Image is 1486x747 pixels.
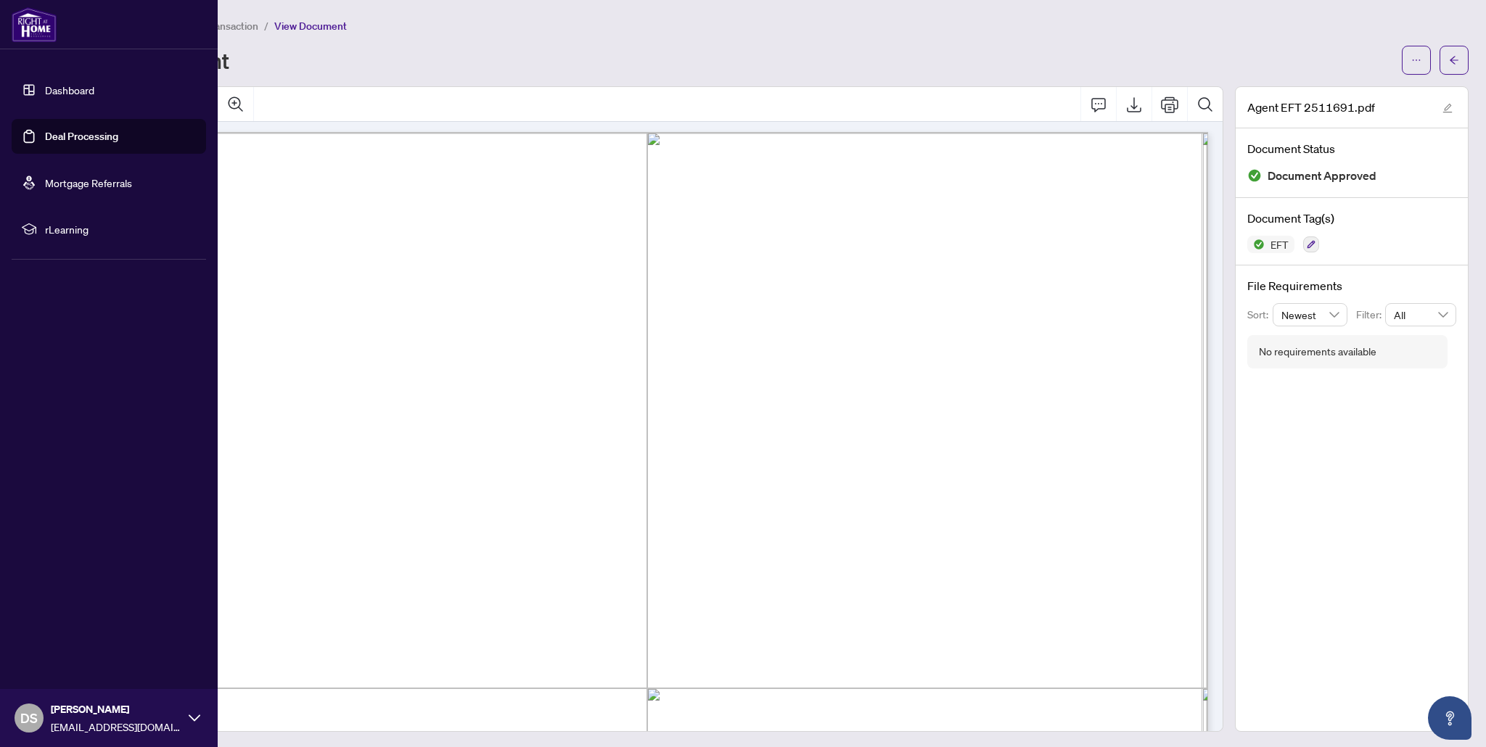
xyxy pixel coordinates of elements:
button: Open asap [1428,696,1471,740]
span: Agent EFT 2511691.pdf [1247,99,1375,116]
a: Dashboard [45,83,94,96]
span: View Transaction [181,20,258,33]
span: ellipsis [1411,55,1421,65]
a: Deal Processing [45,130,118,143]
span: [EMAIL_ADDRESS][DOMAIN_NAME] [51,719,181,735]
img: logo [12,7,57,42]
span: arrow-left [1449,55,1459,65]
h4: Document Status [1247,140,1456,157]
div: No requirements available [1259,344,1376,360]
span: Document Approved [1268,166,1376,186]
span: EFT [1265,239,1294,249]
img: Status Icon [1247,236,1265,253]
p: Filter: [1356,307,1385,323]
span: [PERSON_NAME] [51,701,181,717]
li: / [264,17,268,34]
span: edit [1442,103,1453,113]
a: Mortgage Referrals [45,176,132,189]
span: All [1394,304,1448,326]
h4: Document Tag(s) [1247,210,1456,227]
span: View Document [274,20,347,33]
span: rLearning [45,221,196,237]
span: DS [20,708,38,728]
span: Newest [1281,304,1339,326]
p: Sort: [1247,307,1273,323]
img: Document Status [1247,168,1262,183]
h4: File Requirements [1247,277,1456,294]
